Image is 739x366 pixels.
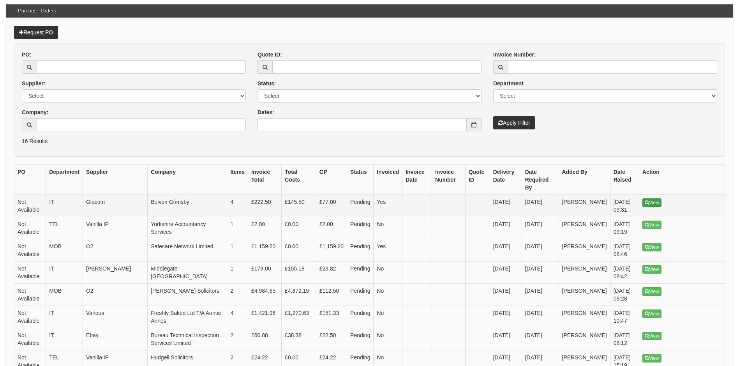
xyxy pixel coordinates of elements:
th: Action [639,165,725,195]
td: Middlegate [GEOGRAPHIC_DATA] [148,262,227,284]
td: Yes [374,239,402,262]
th: Invoice Date [402,165,432,195]
label: Company: [22,108,48,116]
td: O2 [83,284,147,306]
td: £0.00 [282,217,316,239]
td: [DATE] [490,239,522,262]
th: Invoice Total [248,165,282,195]
td: [DATE] [522,328,559,350]
td: [PERSON_NAME] [559,195,610,217]
th: PO [14,165,46,195]
td: Giacom [83,195,147,217]
td: [PERSON_NAME] [559,306,610,328]
td: No [374,217,402,239]
td: O2 [83,239,147,262]
td: Not Available [14,217,46,239]
td: [DATE] 09:19 [610,217,639,239]
td: [DATE] [490,217,522,239]
td: 1 [227,217,248,239]
td: Belvoir Grimsby [148,195,227,217]
td: £1,159.20 [248,239,282,262]
th: Delivery Date [490,165,522,195]
td: £38.38 [282,328,316,350]
td: Safecare Network Limited [148,239,227,262]
button: Apply Filter [493,116,535,129]
td: £145.50 [282,195,316,217]
td: [DATE] [490,195,522,217]
td: [DATE] [522,239,559,262]
td: [DATE] [522,195,559,217]
td: Pending [347,195,374,217]
th: Company [148,165,227,195]
th: Supplier [83,165,147,195]
td: [PERSON_NAME] [559,284,610,306]
td: £1,270.63 [282,306,316,328]
td: [DATE] 10:47 [610,306,639,328]
td: [DATE] [522,284,559,306]
td: £1,421.96 [248,306,282,328]
td: TEL [46,217,83,239]
label: Status: [258,80,276,87]
td: Pending [347,239,374,262]
td: 2 [227,328,248,350]
td: [DATE] [522,306,559,328]
td: Pending [347,284,374,306]
td: £1,159.20 [316,239,347,262]
td: [DATE] [490,284,522,306]
td: [DATE] [522,262,559,284]
td: IT [46,328,83,350]
td: £179.00 [248,262,282,284]
td: £2.00 [248,217,282,239]
td: [DATE] [522,217,559,239]
td: Not Available [14,195,46,217]
td: £222.50 [248,195,282,217]
th: Items [227,165,248,195]
td: No [374,306,402,328]
td: Not Available [14,328,46,350]
td: Vanilla IP [83,217,147,239]
a: View [642,332,661,340]
td: [PERSON_NAME] [559,239,610,262]
td: [DATE] [490,262,522,284]
a: View [642,287,661,296]
td: £23.82 [316,262,347,284]
th: Date Required By [522,165,559,195]
td: [DATE] 08:46 [610,239,639,262]
td: [DATE] [490,328,522,350]
td: £4,984.65 [248,284,282,306]
td: [DATE] [490,306,522,328]
label: Quote ID: [258,51,282,58]
td: Ebay [83,328,147,350]
td: Bureau Technical Inspection Services Limited [148,328,227,350]
th: GP [316,165,347,195]
td: Various [83,306,147,328]
td: £2.00 [316,217,347,239]
td: £112.50 [316,284,347,306]
td: [DATE] 08:42 [610,262,639,284]
a: View [642,243,661,251]
a: View [642,198,661,207]
td: No [374,328,402,350]
label: Invoice Number: [493,51,536,58]
td: [PERSON_NAME] [559,328,610,350]
td: £60.88 [248,328,282,350]
td: 4 [227,195,248,217]
td: [DATE] 08:12 [610,328,639,350]
td: MOB [46,239,83,262]
th: Status [347,165,374,195]
td: £151.33 [316,306,347,328]
a: View [642,309,661,318]
th: Quote ID [465,165,490,195]
td: Pending [347,306,374,328]
td: No [374,262,402,284]
td: [PERSON_NAME] [83,262,147,284]
a: View [642,265,661,274]
td: £4,872.15 [282,284,316,306]
td: £22.50 [316,328,347,350]
td: [PERSON_NAME] [559,217,610,239]
a: View [642,221,661,229]
td: [PERSON_NAME] [559,262,610,284]
td: IT [46,306,83,328]
label: PO: [22,51,32,58]
h3: Purchase Orders [14,4,60,18]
